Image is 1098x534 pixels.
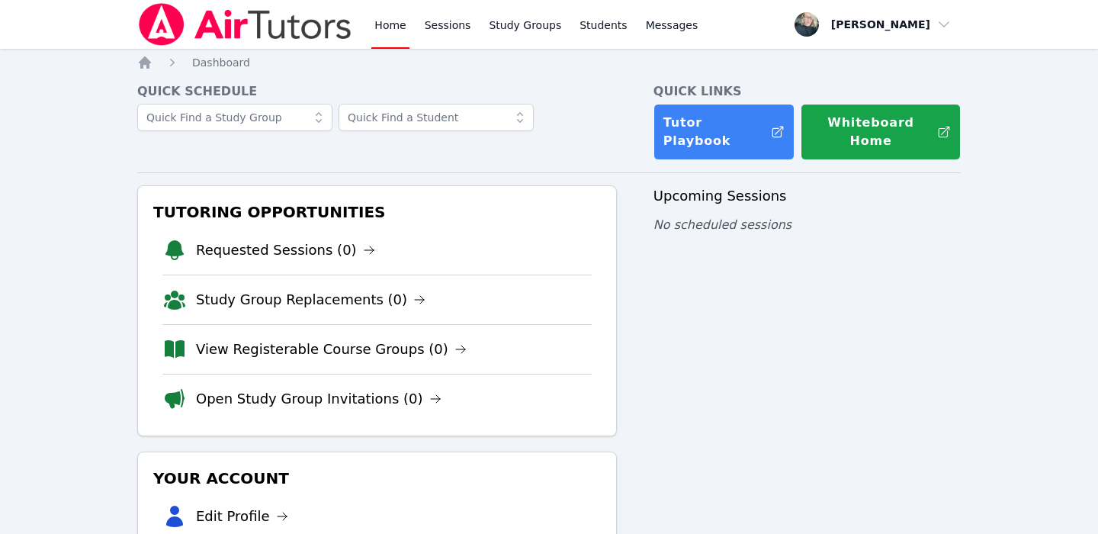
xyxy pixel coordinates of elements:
input: Quick Find a Student [339,104,534,131]
button: Whiteboard Home [801,104,961,160]
a: Tutor Playbook [653,104,795,160]
img: Air Tutors [137,3,353,46]
h3: Tutoring Opportunities [150,198,604,226]
nav: Breadcrumb [137,55,961,70]
h3: Upcoming Sessions [653,185,961,207]
span: Dashboard [192,56,250,69]
h3: Your Account [150,465,604,492]
a: Study Group Replacements (0) [196,289,425,310]
a: Edit Profile [196,506,288,527]
span: Messages [646,18,698,33]
a: Requested Sessions (0) [196,240,375,261]
span: No scheduled sessions [653,217,791,232]
a: View Registerable Course Groups (0) [196,339,467,360]
input: Quick Find a Study Group [137,104,332,131]
a: Dashboard [192,55,250,70]
h4: Quick Schedule [137,82,617,101]
a: Open Study Group Invitations (0) [196,388,441,410]
h4: Quick Links [653,82,961,101]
